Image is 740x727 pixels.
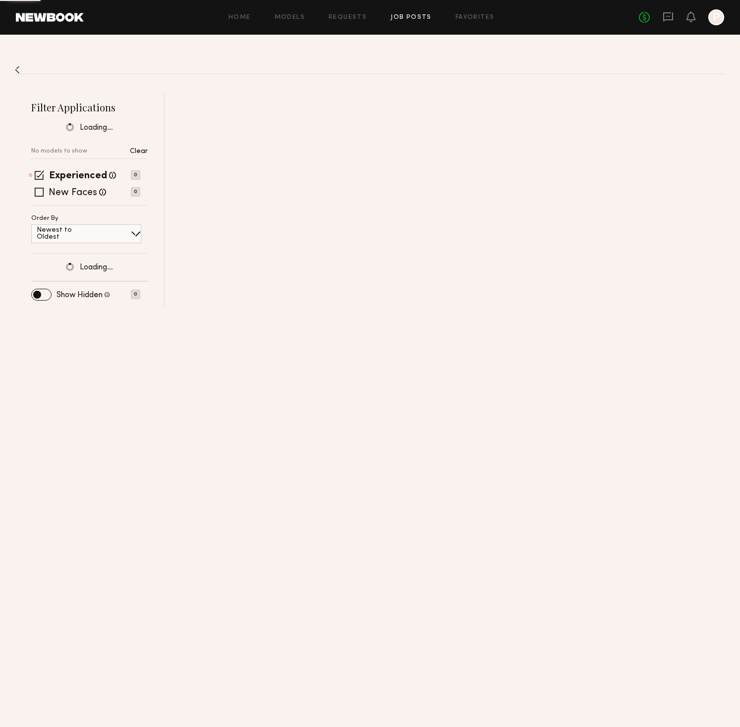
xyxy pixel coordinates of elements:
label: New Faces [49,188,97,198]
p: No models to show [31,148,87,155]
h2: Filter Applications [31,101,148,114]
a: Requests [329,14,367,21]
a: P [708,9,724,25]
label: Experienced [49,171,107,181]
a: Models [275,14,305,21]
a: Home [228,14,251,21]
span: Loading… [80,124,113,132]
a: Job Posts [391,14,432,21]
span: Loading… [80,263,113,272]
p: Order By [31,215,58,222]
p: 0 [131,187,140,197]
p: 0 [131,170,140,180]
img: Back to previous page [15,66,20,74]
p: Newest to Oldest [37,227,96,241]
p: 0 [131,290,140,299]
label: Show Hidden [57,291,103,299]
p: Clear [130,148,148,155]
a: Favorites [455,14,495,21]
